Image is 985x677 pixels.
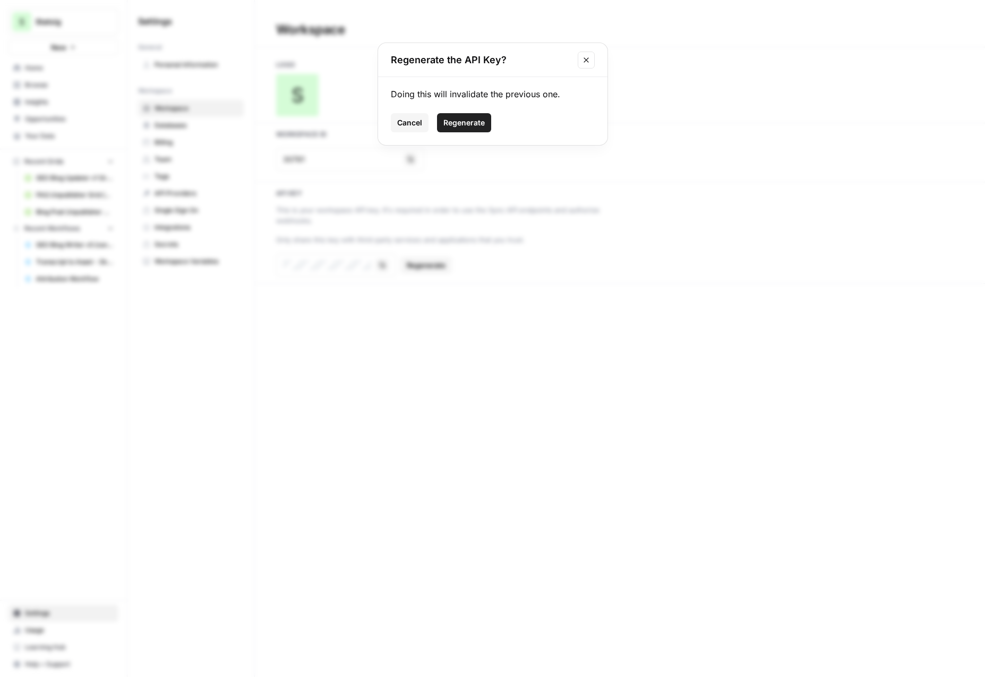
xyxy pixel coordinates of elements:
h2: Regenerate the API Key? [391,53,571,67]
span: Regenerate [443,117,485,128]
span: Cancel [397,117,422,128]
button: Close modal [578,52,595,69]
div: Doing this will invalidate the previous one. [391,88,595,100]
button: Regenerate [437,113,491,132]
button: Cancel [391,113,429,132]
